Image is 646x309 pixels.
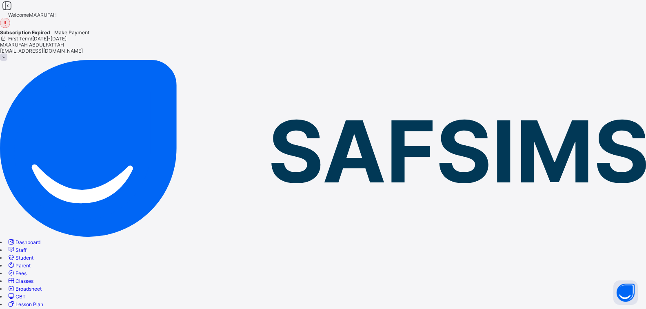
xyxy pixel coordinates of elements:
a: Parent [7,262,31,269]
span: Student [16,255,33,261]
a: Staff [7,247,27,253]
a: Lesson Plan [7,301,43,307]
a: Student [7,255,33,261]
span: Parent [16,262,31,269]
span: CBT [16,293,26,300]
a: Dashboard [7,239,40,245]
span: Classes [16,278,33,284]
span: Welcome MA'ARUFAH [8,12,57,18]
span: Dashboard [16,239,40,245]
span: Lesson Plan [16,301,43,307]
a: CBT [7,293,26,300]
span: Make Payment [54,29,89,36]
span: Broadsheet [16,286,42,292]
button: Open asap [613,280,638,305]
a: Classes [7,278,33,284]
a: Fees [7,270,27,276]
span: Fees [16,270,27,276]
span: Staff [16,247,27,253]
a: Broadsheet [7,286,42,292]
